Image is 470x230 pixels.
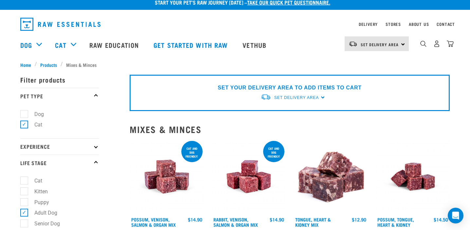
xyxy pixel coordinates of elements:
[24,110,46,118] label: Dog
[37,61,61,68] a: Products
[130,124,450,134] h2: Mixes & Minces
[420,41,426,47] img: home-icon-1@2x.png
[377,218,414,226] a: Possum, Tongue, Heart & Kidney
[83,32,147,58] a: Raw Education
[24,209,60,217] label: Adult Dog
[433,40,440,47] img: user.png
[236,32,275,58] a: Vethub
[361,43,399,46] span: Set Delivery Area
[24,187,50,196] label: Kitten
[24,121,45,129] label: Cat
[270,217,284,222] div: $14.90
[55,40,66,50] a: Cat
[352,217,366,222] div: $12.90
[247,1,330,4] a: take our quick pet questionnaire.
[147,32,236,58] a: Get started with Raw
[212,140,286,214] img: Rabbit Venison Salmon Organ 1688
[218,84,361,92] p: SET YOUR DELIVERY AREA TO ADD ITEMS TO CART
[437,23,455,25] a: Contact
[295,218,331,226] a: Tongue, Heart & Kidney Mix
[349,41,357,47] img: van-moving.png
[24,220,63,228] label: Senior Dog
[20,61,35,68] a: Home
[20,138,99,155] p: Experience
[263,144,284,161] div: Cat and dog friendly!
[294,140,368,214] img: 1167 Tongue Heart Kidney Mix 01
[359,23,378,25] a: Delivery
[20,40,32,50] a: Dog
[20,155,99,171] p: Life Stage
[20,61,31,68] span: Home
[448,208,463,223] div: Open Intercom Messenger
[386,23,401,25] a: Stores
[188,217,202,222] div: $14.90
[20,71,99,88] p: Filter products
[20,18,100,31] img: Raw Essentials Logo
[213,218,258,226] a: Rabbit, Venison, Salmon & Organ Mix
[20,88,99,104] p: Pet Type
[20,61,450,68] nav: breadcrumbs
[131,218,176,226] a: Possum, Venison, Salmon & Organ Mix
[24,177,45,185] label: Cat
[434,217,448,222] div: $14.50
[130,140,204,214] img: Possum Venison Salmon Organ 1626
[181,144,203,161] div: cat and dog friendly!
[261,94,271,101] img: van-moving.png
[274,95,319,100] span: Set Delivery Area
[24,198,52,206] label: Puppy
[447,40,454,47] img: home-icon@2x.png
[15,15,455,33] nav: dropdown navigation
[40,61,57,68] span: Products
[409,23,429,25] a: About Us
[376,140,450,214] img: Possum Tongue Heart Kidney 1682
